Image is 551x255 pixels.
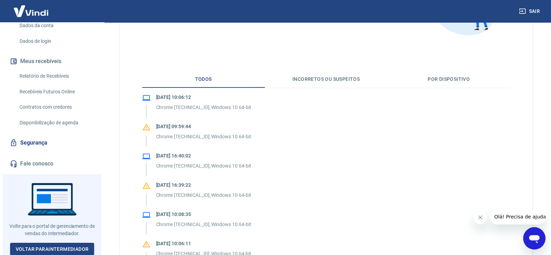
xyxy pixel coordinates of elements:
[17,34,96,48] a: Dados de login
[156,123,251,130] p: [DATE] 09:59:44
[17,116,96,130] a: Disponibilização de agenda
[523,227,545,249] iframe: Botão para abrir a janela de mensagens
[17,69,96,83] a: Relatório de Recebíveis
[388,71,510,88] button: Por dispositivo
[4,5,59,10] span: Olá! Precisa de ajuda?
[17,18,96,33] a: Dados da conta
[156,192,251,199] p: Chrome [TECHNICAL_ID], Windows 10 64-bit
[8,135,96,150] a: Segurança
[8,54,96,69] button: Meus recebíveis
[156,104,251,111] p: Chrome [TECHNICAL_ID], Windows 10 64-bit
[142,71,265,88] button: Todos
[8,156,96,171] a: Fale conosco
[156,94,251,101] p: [DATE] 10:06:12
[156,162,251,170] p: Chrome [TECHNICAL_ID], Windows 10 64-bit
[17,100,96,114] a: Contratos com credores
[490,209,545,224] iframe: Mensagem da empresa
[518,5,543,18] button: Sair
[156,181,251,189] p: [DATE] 16:39:22
[156,152,251,160] p: [DATE] 16:40:02
[156,240,251,247] p: [DATE] 10:06:11
[17,85,96,99] a: Recebíveis Futuros Online
[156,221,251,228] p: Chrome [TECHNICAL_ID], Windows 10 64-bit
[156,211,251,218] p: [DATE] 10:08:35
[473,210,487,224] iframe: Fechar mensagem
[156,133,251,140] p: Chrome [TECHNICAL_ID], Windows 10 64-bit
[265,71,388,88] button: Incorretos ou suspeitos
[8,0,54,22] img: Vindi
